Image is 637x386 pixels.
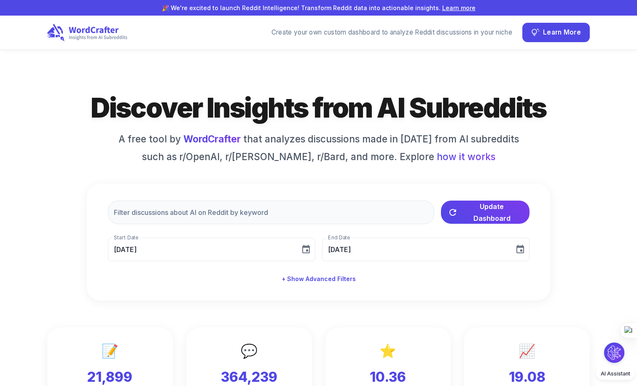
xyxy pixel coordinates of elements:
span: how it works [437,150,495,164]
p: 📈 [478,341,576,361]
input: MM/DD/YYYY [108,238,294,261]
p: 📝 [61,341,159,361]
p: ⭐ [339,341,438,361]
h6: A free tool by that analyzes discussions made in [DATE] from AI subreddits such as r/OpenAI, r/[P... [108,132,529,164]
button: Learn More [522,23,590,42]
p: 💬 [200,341,298,361]
p: 🎉 We're excited to launch Reddit Intelligence! Transform Reddit data into actionable insights. [13,3,624,12]
span: Update Dashboard [461,201,523,224]
label: Start Date [114,234,138,241]
span: AI Assistant [601,370,630,377]
button: Choose date, selected date is Aug 28, 2025 [512,241,529,258]
span: Learn More [543,27,581,38]
button: Choose date, selected date is Aug 4, 2025 [298,241,314,258]
a: WordCrafter [183,133,241,145]
button: + Show Advanced Filters [278,271,359,287]
input: Filter discussions about AI on Reddit by keyword [108,201,434,224]
label: End Date [328,234,350,241]
h1: Discover Insights from AI Subreddits [47,90,590,125]
input: MM/DD/YYYY [322,238,508,261]
button: Update Dashboard [441,201,529,224]
div: Create your own custom dashboard to analyze Reddit discussions in your niche [271,28,512,38]
a: Learn more [442,4,476,11]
